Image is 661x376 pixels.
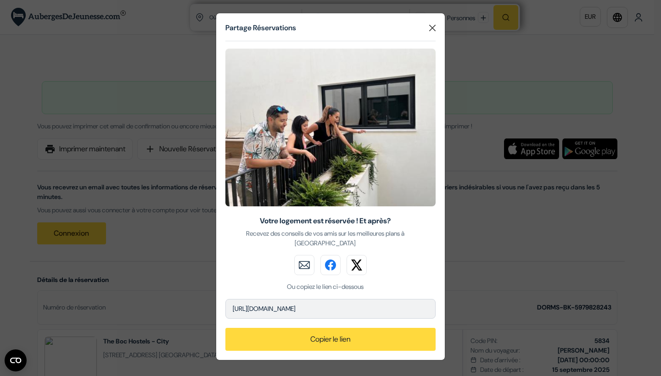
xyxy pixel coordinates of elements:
[225,328,436,351] button: Copier le lien
[5,349,27,371] button: Ouvrir le widget CMP
[246,229,404,247] span: Recevez des conseils de vos amis sur les meilleures plans à [GEOGRAPHIC_DATA]
[225,49,436,206] img: 342907442.jpg
[260,216,391,226] span: Votre logement est réservée ! Et après?
[225,299,436,319] p: [URL][DOMAIN_NAME]
[426,21,439,35] button: Close
[294,255,314,275] img: mail_button.svg
[320,255,341,275] img: facebook_button.svg
[347,255,367,275] img: twitter_button.svg
[287,282,364,291] span: Ou copiez le lien ci-dessous
[225,22,296,33] h5: Partage Réservations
